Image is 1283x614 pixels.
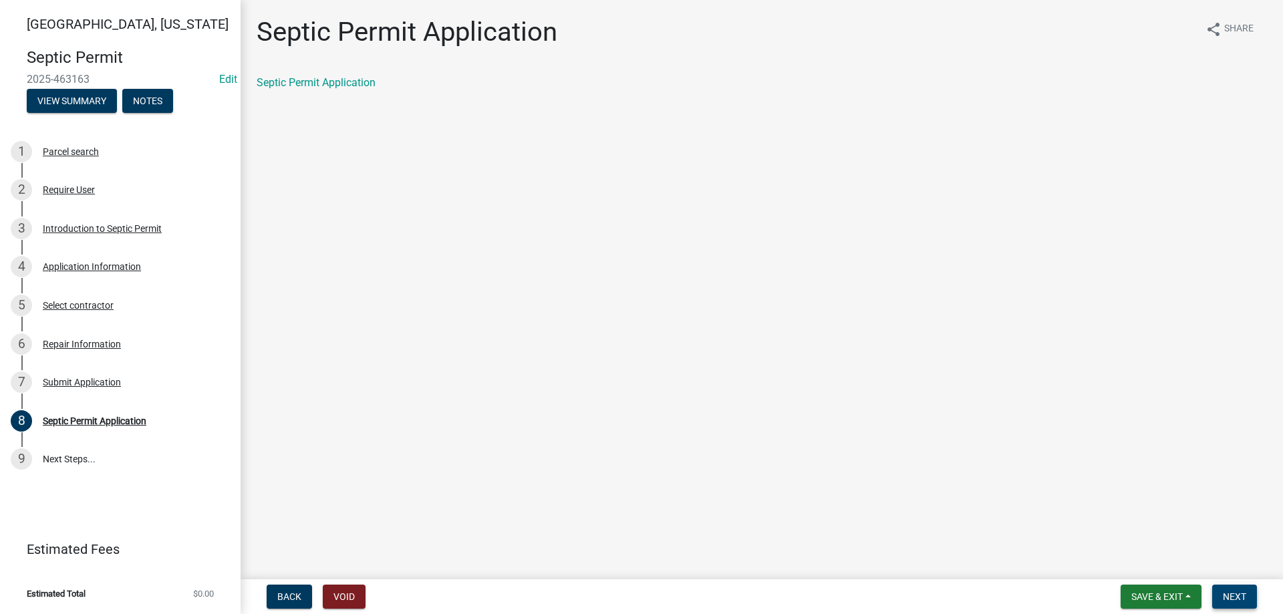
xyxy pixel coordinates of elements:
[43,224,162,233] div: Introduction to Septic Permit
[43,262,141,271] div: Application Information
[11,371,32,393] div: 7
[43,185,95,194] div: Require User
[27,16,229,32] span: [GEOGRAPHIC_DATA], [US_STATE]
[1223,591,1246,602] span: Next
[122,96,173,107] wm-modal-confirm: Notes
[43,301,114,310] div: Select contractor
[43,377,121,387] div: Submit Application
[257,76,376,89] a: Septic Permit Application
[27,48,230,67] h4: Septic Permit
[27,89,117,113] button: View Summary
[1121,585,1201,609] button: Save & Exit
[1131,591,1183,602] span: Save & Exit
[11,179,32,200] div: 2
[1195,16,1264,42] button: shareShare
[27,589,86,598] span: Estimated Total
[323,585,366,609] button: Void
[43,339,121,349] div: Repair Information
[11,536,219,563] a: Estimated Fees
[11,333,32,355] div: 6
[193,589,214,598] span: $0.00
[11,448,32,470] div: 9
[27,73,214,86] span: 2025-463163
[257,16,557,48] h1: Septic Permit Application
[11,218,32,239] div: 3
[122,89,173,113] button: Notes
[27,96,117,107] wm-modal-confirm: Summary
[1205,21,1222,37] i: share
[277,591,301,602] span: Back
[11,256,32,277] div: 4
[43,147,99,156] div: Parcel search
[219,73,237,86] a: Edit
[11,410,32,432] div: 8
[11,295,32,316] div: 5
[1224,21,1254,37] span: Share
[219,73,237,86] wm-modal-confirm: Edit Application Number
[11,141,32,162] div: 1
[267,585,312,609] button: Back
[43,416,146,426] div: Septic Permit Application
[1212,585,1257,609] button: Next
